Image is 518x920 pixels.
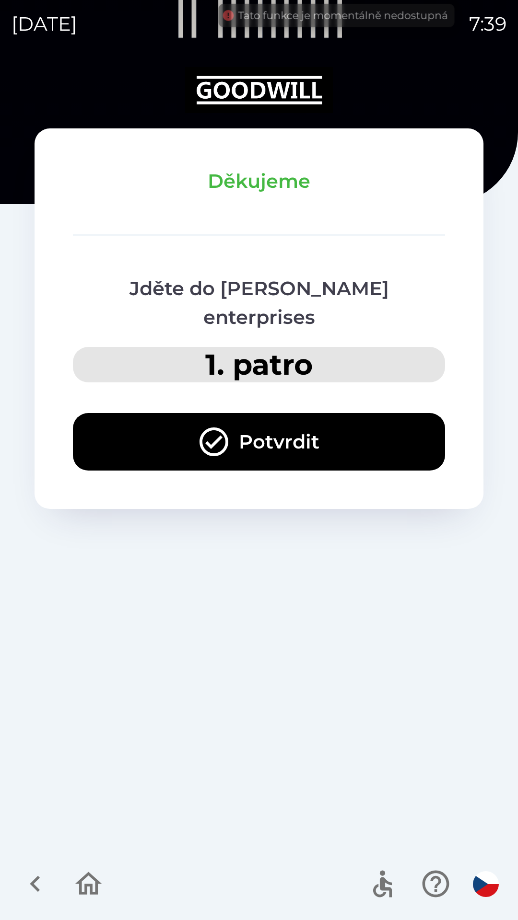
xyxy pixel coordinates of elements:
[12,10,77,38] p: [DATE]
[469,10,506,38] p: 7:39
[73,413,445,471] button: Potvrdit
[473,871,499,897] img: cs flag
[205,347,313,382] p: 1. patro
[191,59,501,82] div: Tato funkce je momentálně nedostupná
[35,67,483,113] img: Logo
[73,167,445,195] p: Děkujeme
[73,274,445,332] p: Jděte do [PERSON_NAME] enterprises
